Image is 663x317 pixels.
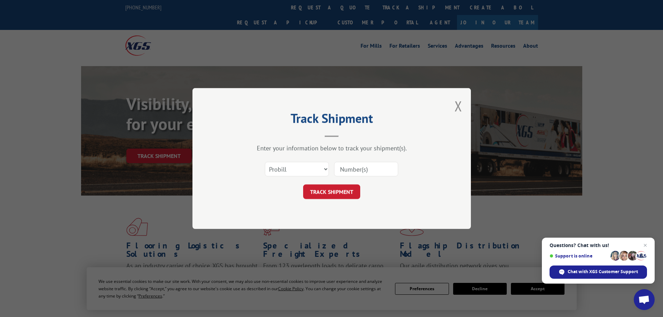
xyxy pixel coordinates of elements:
[550,243,647,248] span: Questions? Chat with us!
[303,184,360,199] button: TRACK SHIPMENT
[455,97,462,115] button: Close modal
[550,266,647,279] div: Chat with XGS Customer Support
[568,269,638,275] span: Chat with XGS Customer Support
[550,253,608,259] span: Support is online
[227,113,436,127] h2: Track Shipment
[334,162,398,176] input: Number(s)
[634,289,655,310] div: Open chat
[227,144,436,152] div: Enter your information below to track your shipment(s).
[641,241,649,249] span: Close chat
